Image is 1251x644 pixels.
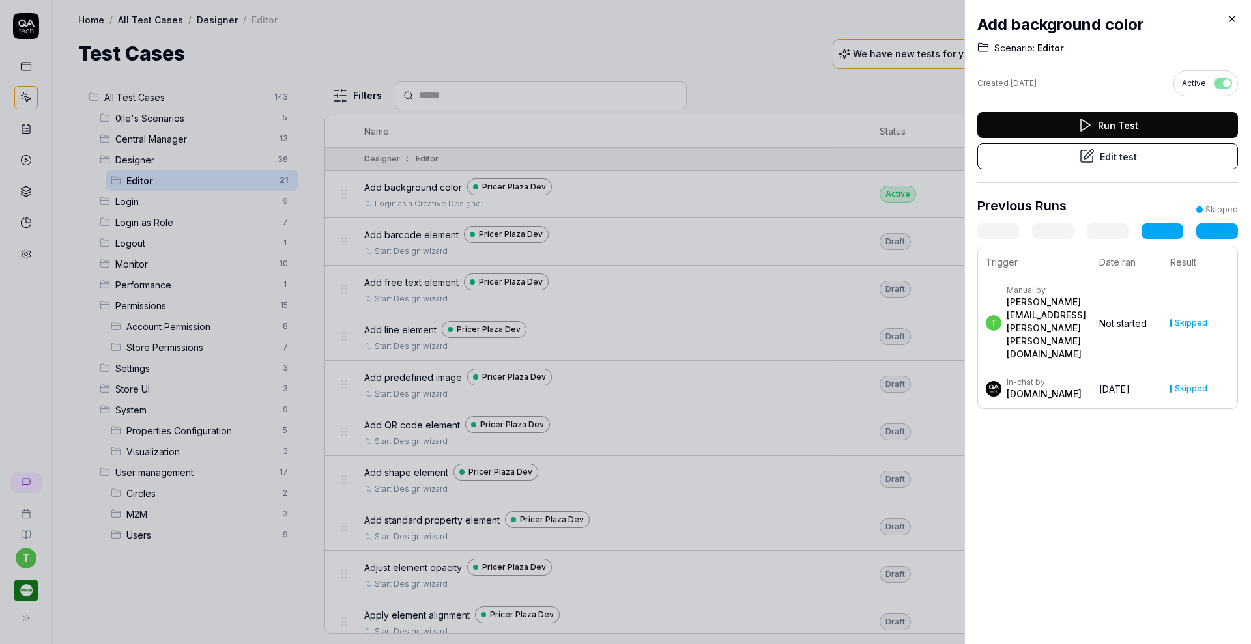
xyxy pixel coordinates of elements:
div: Manual by [1007,285,1086,296]
span: Active [1182,77,1206,89]
button: Edit test [977,143,1238,169]
span: Scenario: [994,42,1035,55]
h3: Previous Runs [977,196,1067,216]
th: Date ran [1091,247,1162,277]
span: Editor [1035,42,1064,55]
button: Run Test [977,112,1238,138]
div: [PERSON_NAME][EMAIL_ADDRESS][PERSON_NAME][PERSON_NAME][DOMAIN_NAME] [1007,296,1086,361]
div: Skipped [1205,204,1238,216]
h2: Add background color [977,13,1238,36]
div: In-chat by [1007,377,1082,387]
time: [DATE] [1011,78,1037,88]
div: Created [977,77,1037,89]
td: Not started [1091,277,1162,369]
div: [DOMAIN_NAME] [1007,387,1082,400]
div: Skipped [1175,319,1207,327]
th: Trigger [978,247,1091,277]
time: [DATE] [1099,384,1130,395]
img: 7ccf6c19-61ad-4a6c-8811-018b02a1b829.jpg [986,381,1001,397]
th: Result [1162,247,1238,277]
span: t [986,315,1001,331]
div: Skipped [1175,385,1207,393]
